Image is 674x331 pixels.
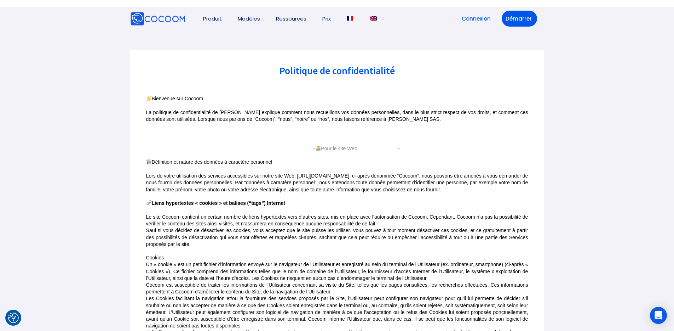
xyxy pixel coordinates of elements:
[502,11,537,27] a: Démarrer
[146,296,528,329] span: Les Cookies facilitant la navigation et/ou la fourniture des services proposés par le Site, l’Uti...
[146,255,164,260] span: Cookies
[274,146,400,151] span: ————————- Pour le site Web ————————-
[146,159,151,164] img: 📚
[146,110,528,122] span: La politique de confidentialité de [PERSON_NAME] explique comment nous recueillons vos données pe...
[146,262,528,281] span: Un « cookie » est un petit fichier d’information envoyé sur le navigateur de l’Utilisateur et enr...
[146,228,528,247] span: Sauf si vous décidez de désactiver les cookies, vous acceptez que le site puisse les utiliser. Vo...
[650,307,667,324] div: Open Intercom Messenger
[347,16,353,21] img: Français
[146,96,151,101] img: 👋
[8,313,19,323] img: Revisit consent button
[146,173,528,192] span: Lors de votre utilisation des services accessibles sur notre site Web, [URL][DOMAIN_NAME], ci-apr...
[458,11,495,27] a: Connexion
[146,66,528,75] h2: Politique de confidentialité
[152,200,285,206] span: Liens hypertextes « cookies » et balises (“tags”) Internet
[316,146,321,151] img: 👩‍💻
[152,96,203,101] span: Bienvenue sur Cocoom
[146,282,528,294] span: Cocoom est susceptible de traiter les informations de l’Utilisateur concernant sa visite du Site,...
[146,200,151,205] img: 🔗
[130,12,185,26] img: Cocoom
[322,16,331,21] a: Prix
[152,159,272,165] span: Définition et nature des données à caractère personnel
[203,16,222,21] a: Produit
[146,214,528,226] span: Le site Cocoom contient un certain nombre de liens hypertextes vers d’autres sites, mis en place ...
[238,16,260,21] a: Modèles
[8,313,19,323] button: Consent Preferences
[276,16,306,21] a: Ressources
[370,16,377,21] img: Anglais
